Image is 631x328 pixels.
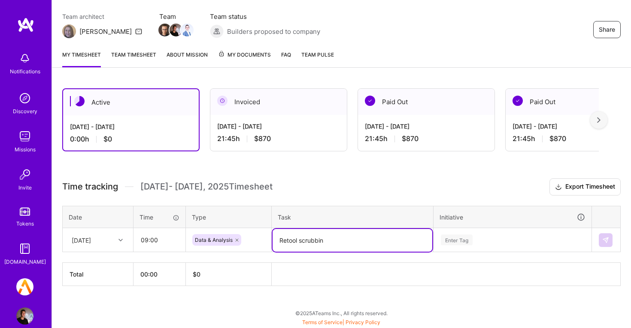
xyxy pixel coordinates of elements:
[358,89,494,115] div: Paid Out
[302,319,343,325] a: Terms of Service
[134,229,185,251] input: HH:MM
[103,135,112,144] span: $0
[365,122,488,131] div: [DATE] - [DATE]
[218,50,271,67] a: My Documents
[599,25,615,34] span: Share
[16,240,33,257] img: guide book
[14,307,36,325] a: User Avatar
[170,24,182,36] img: Team Member Avatar
[10,67,40,76] div: Notifications
[135,28,142,35] i: icon Mail
[217,134,340,143] div: 21:45 h
[217,122,340,131] div: [DATE] - [DATE]
[186,206,272,228] th: Type
[593,21,621,38] button: Share
[159,12,193,21] span: Team
[181,24,194,36] img: Team Member Avatar
[218,50,271,60] span: My Documents
[301,51,334,58] span: Team Pulse
[555,183,562,192] i: icon Download
[16,307,33,325] img: User Avatar
[346,319,380,325] a: Privacy Policy
[272,206,434,228] th: Task
[13,107,37,116] div: Discovery
[74,96,85,106] img: Active
[170,23,182,37] a: Team Member Avatar
[549,134,566,143] span: $870
[597,117,601,123] img: right
[441,233,473,247] div: Enter Tag
[210,12,320,21] span: Team status
[302,319,380,325] span: |
[62,181,118,192] span: Time tracking
[301,50,334,67] a: Team Pulse
[63,263,133,286] th: Total
[79,27,132,36] div: [PERSON_NAME]
[365,96,375,106] img: Paid Out
[4,257,46,266] div: [DOMAIN_NAME]
[254,134,271,143] span: $870
[14,278,36,295] a: A.Team: Platform Team
[63,206,133,228] th: Date
[273,229,432,252] textarea: Retool scrubbi
[133,263,186,286] th: 00:00
[440,212,585,222] div: Initiative
[16,128,33,145] img: teamwork
[70,122,192,131] div: [DATE] - [DATE]
[17,17,34,33] img: logo
[16,90,33,107] img: discovery
[111,50,156,67] a: Team timesheet
[62,50,101,67] a: My timesheet
[158,24,171,36] img: Team Member Avatar
[210,89,347,115] div: Invoiced
[140,213,179,222] div: Time
[210,24,224,38] img: Builders proposed to company
[140,181,273,192] span: [DATE] - [DATE] , 2025 Timesheet
[16,50,33,67] img: bell
[15,145,36,154] div: Missions
[402,134,419,143] span: $870
[513,96,523,106] img: Paid Out
[365,134,488,143] div: 21:45 h
[20,208,30,216] img: tokens
[16,219,34,228] div: Tokens
[118,238,123,242] i: icon Chevron
[549,178,621,196] button: Export Timesheet
[195,237,233,243] span: Data & Analysis
[217,96,228,106] img: Invoiced
[281,50,291,67] a: FAQ
[182,23,193,37] a: Team Member Avatar
[63,89,199,115] div: Active
[602,237,609,244] img: Submit
[159,23,170,37] a: Team Member Avatar
[52,302,631,324] div: © 2025 ATeams Inc., All rights reserved.
[16,166,33,183] img: Invite
[62,12,142,21] span: Team architect
[167,50,208,67] a: About Mission
[16,278,33,295] img: A.Team: Platform Team
[72,235,91,244] div: [DATE]
[70,135,192,144] div: 0:00 h
[193,271,200,278] span: $ 0
[227,27,320,36] span: Builders proposed to company
[62,24,76,38] img: Team Architect
[18,183,32,192] div: Invite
